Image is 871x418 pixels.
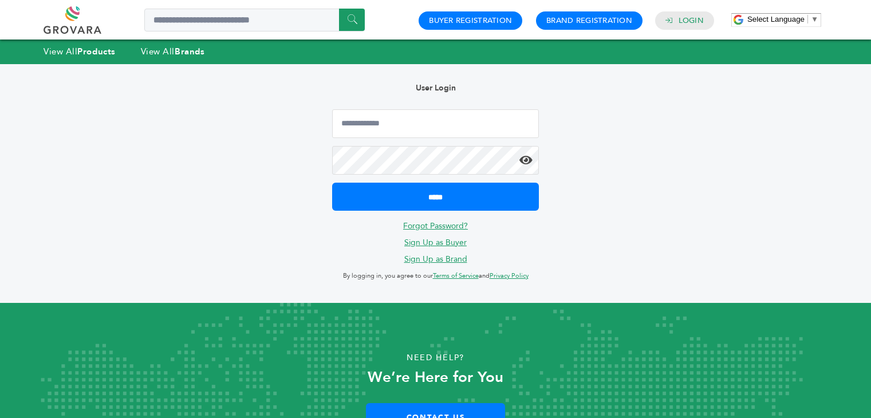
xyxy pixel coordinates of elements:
strong: We’re Here for You [368,367,503,388]
a: Login [679,15,704,26]
a: Select Language​ [747,15,818,23]
span: Select Language [747,15,805,23]
p: Need Help? [44,349,827,366]
strong: Brands [175,46,204,57]
a: Brand Registration [546,15,632,26]
a: Buyer Registration [429,15,512,26]
input: Password [332,146,538,175]
b: User Login [416,82,456,93]
a: Forgot Password? [403,220,468,231]
span: ▼ [811,15,818,23]
p: By logging in, you agree to our and [332,269,538,283]
input: Search a product or brand... [144,9,365,31]
a: Sign Up as Brand [404,254,467,265]
input: Email Address [332,109,538,138]
a: Privacy Policy [490,271,529,280]
a: Terms of Service [433,271,479,280]
a: Sign Up as Buyer [404,237,467,248]
a: View AllProducts [44,46,116,57]
a: View AllBrands [141,46,205,57]
strong: Products [77,46,115,57]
